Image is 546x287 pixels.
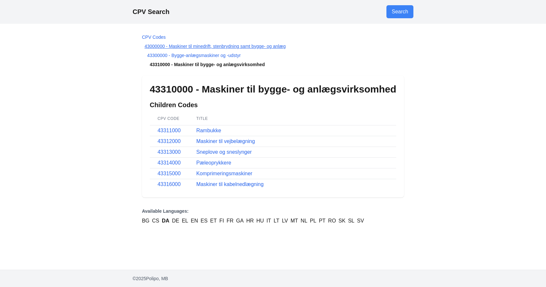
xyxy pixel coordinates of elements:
[147,53,241,58] a: 43300000 - Bygge-anlægsmaskiner og -udstyr
[310,217,317,225] a: PL
[196,171,253,176] a: Komprimeringsmaskiner
[274,217,279,225] a: LT
[266,217,271,225] a: IT
[301,217,307,225] a: NL
[172,217,179,225] a: DE
[188,112,396,125] th: Title
[142,34,404,68] nav: Breadcrumb
[142,217,149,225] a: BG
[158,181,181,187] a: 43316000
[142,35,166,40] a: CPV Codes
[328,217,336,225] a: RO
[162,217,169,225] a: DA
[256,217,264,225] a: HU
[282,217,288,225] a: LV
[142,208,404,214] p: Available Languages:
[196,138,255,144] a: Maskiner til vejbelægning
[182,217,188,225] a: EL
[196,128,221,133] a: Rambukke
[158,138,181,144] a: 43312000
[158,171,181,176] a: 43315000
[339,217,345,225] a: SK
[201,217,207,225] a: ES
[133,275,413,282] p: © 2025 Polipo, MB
[210,217,217,225] a: ET
[386,5,413,18] a: Go to search
[142,61,404,68] li: 43310000 - Maskiner til bygge- og anlægsvirksomhed
[319,217,325,225] a: PT
[150,112,188,125] th: CPV Code
[191,217,198,225] a: EN
[150,100,396,109] h2: Children Codes
[158,149,181,155] a: 43313000
[196,181,264,187] a: Maskiner til kabelnedlægning
[236,217,244,225] a: GA
[291,217,298,225] a: MT
[348,217,355,225] a: SL
[227,217,233,225] a: FR
[158,128,181,133] a: 43311000
[196,149,252,155] a: Sneplove og sneslynger
[246,217,254,225] a: HR
[152,217,159,225] a: CS
[357,217,364,225] a: SV
[158,160,181,165] a: 43314000
[145,44,286,49] a: 43000000 - Maskiner til minedrift, stenbrydning samt bygge- og anlæg
[150,83,396,95] h1: 43310000 - Maskiner til bygge- og anlægsvirksomhed
[142,208,404,225] nav: Language Versions
[196,160,231,165] a: Pæleoprykkere
[219,217,224,225] a: FI
[133,8,169,15] a: CPV Search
